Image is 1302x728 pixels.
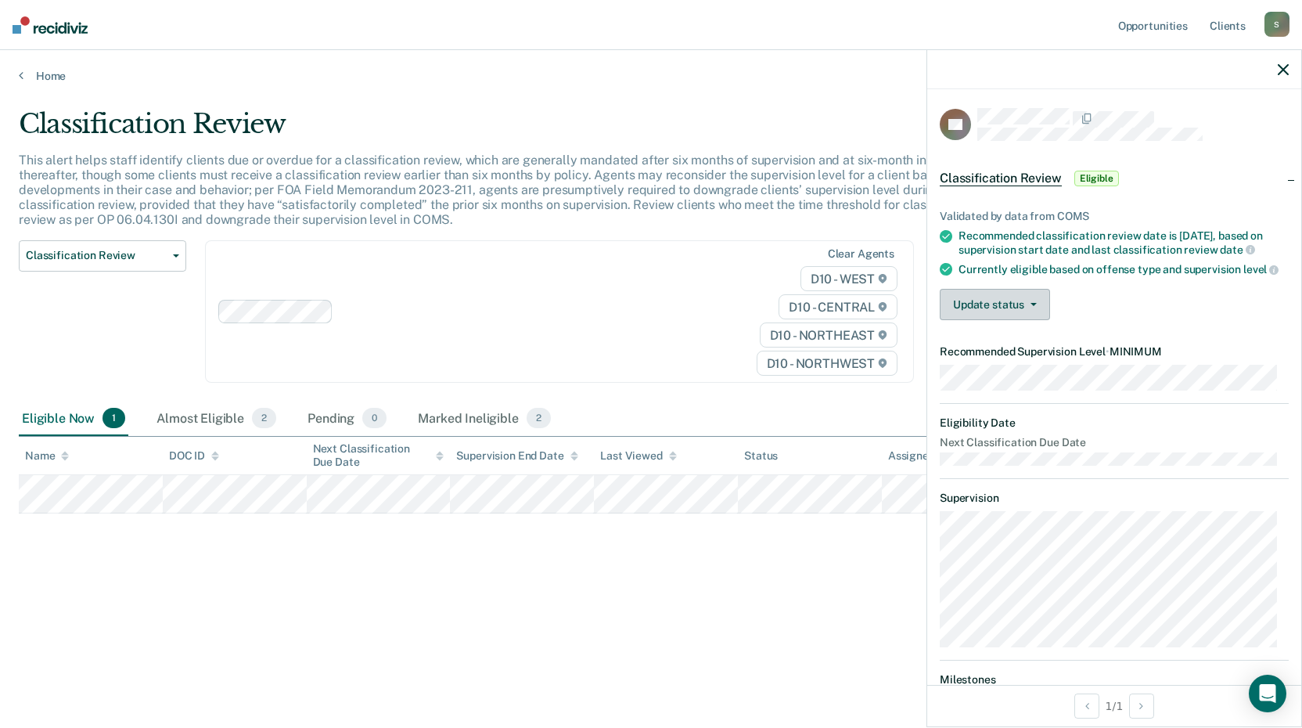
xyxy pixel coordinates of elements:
p: This alert helps staff identify clients due or overdue for a classification review, which are gen... [19,153,978,228]
div: Eligible Now [19,402,128,436]
span: date [1220,243,1254,256]
div: DOC ID [169,449,219,463]
div: Recommended classification review date is [DATE], based on supervision start date and last classi... [959,229,1289,256]
span: Classification Review [940,171,1062,186]
dt: Supervision [940,492,1289,505]
span: D10 - NORTHEAST [760,323,897,348]
div: Name [25,449,69,463]
span: • [1106,345,1110,358]
div: Status [744,449,778,463]
button: Next Opportunity [1129,694,1154,719]
div: Currently eligible based on offense type and supervision [959,262,1289,276]
div: Classification ReviewEligible [927,153,1301,204]
dt: Milestones [940,673,1289,687]
span: D10 - CENTRAL [779,294,897,319]
div: Last Viewed [600,449,676,463]
div: 1 / 1 [927,685,1301,726]
span: Eligible [1074,171,1119,186]
div: Next Classification Due Date [313,442,444,469]
span: D10 - NORTHWEST [757,351,897,376]
span: D10 - WEST [800,266,897,291]
div: Clear agents [828,247,894,261]
div: S [1264,12,1289,37]
div: Open Intercom Messenger [1249,675,1286,712]
div: Almost Eligible [153,402,279,436]
dt: Next Classification Due Date [940,436,1289,449]
div: Assigned to [888,449,962,463]
span: 2 [252,408,276,428]
div: Classification Review [19,108,995,153]
div: Pending [304,402,390,436]
div: Marked Ineligible [415,402,554,436]
span: Classification Review [26,249,167,262]
button: Update status [940,289,1050,320]
img: Recidiviz [13,16,88,34]
span: 2 [527,408,551,428]
span: 1 [103,408,125,428]
dt: Eligibility Date [940,416,1289,430]
dt: Recommended Supervision Level MINIMUM [940,345,1289,359]
span: level [1243,263,1279,276]
span: 0 [362,408,387,428]
button: Previous Opportunity [1074,694,1099,719]
div: Supervision End Date [456,449,577,463]
a: Home [19,69,1283,83]
div: Validated by data from COMS [940,210,1289,223]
